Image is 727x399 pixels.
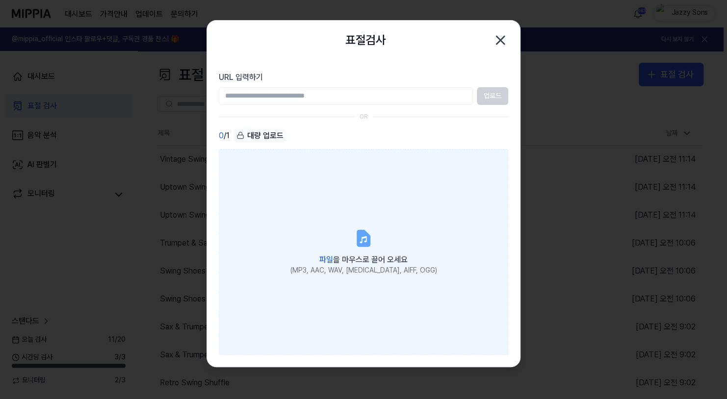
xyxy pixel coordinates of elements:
div: (MP3, AAC, WAV, [MEDICAL_DATA], AIFF, OGG) [290,266,437,275]
span: 0 [219,130,224,142]
span: 파일 [319,255,333,264]
h2: 표절검사 [345,30,386,49]
div: / 1 [219,128,230,143]
span: 을 마우스로 끌어 오세요 [319,255,408,264]
label: URL 입력하기 [219,72,508,83]
div: OR [360,113,368,121]
button: 대량 업로드 [234,128,286,143]
div: 대량 업로드 [234,128,286,142]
